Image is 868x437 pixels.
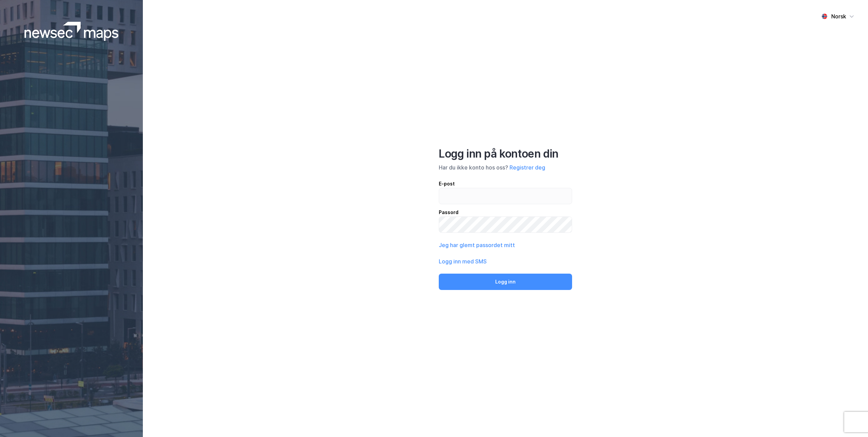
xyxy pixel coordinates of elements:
div: Har du ikke konto hos oss? [439,163,572,172]
div: E-post [439,180,572,188]
button: Logg inn med SMS [439,257,487,265]
button: Logg inn [439,274,572,290]
div: Norsk [831,12,846,20]
div: Logg inn på kontoen din [439,147,572,161]
img: logoWhite.bf58a803f64e89776f2b079ca2356427.svg [24,22,119,41]
div: Passord [439,208,572,216]
button: Jeg har glemt passordet mitt [439,241,515,249]
button: Registrer deg [510,163,545,172]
